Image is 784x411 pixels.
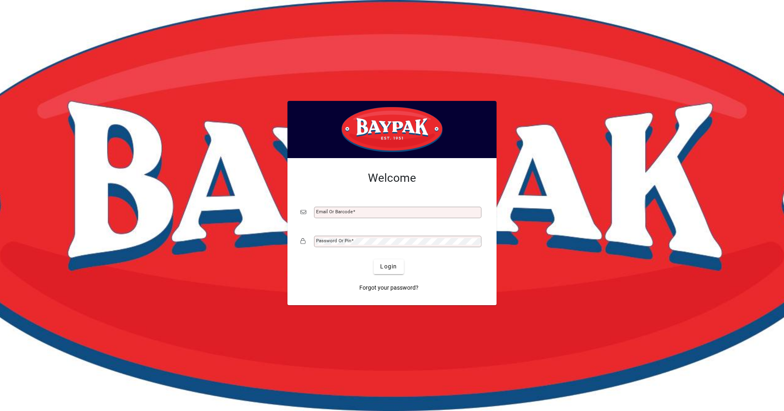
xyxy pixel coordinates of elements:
[316,238,351,243] mat-label: Password or Pin
[374,259,403,274] button: Login
[359,284,419,292] span: Forgot your password?
[380,262,397,271] span: Login
[316,209,353,214] mat-label: Email or Barcode
[356,281,422,295] a: Forgot your password?
[301,171,483,185] h2: Welcome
